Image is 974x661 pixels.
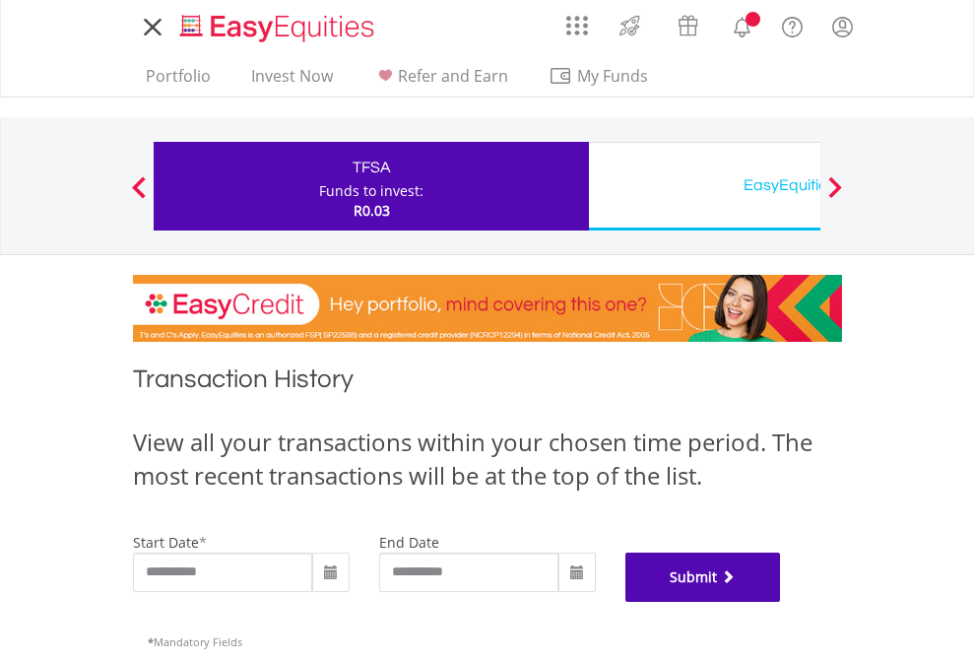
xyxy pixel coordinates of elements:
[566,15,588,36] img: grid-menu-icon.svg
[172,5,382,44] a: Home page
[817,5,868,48] a: My Profile
[148,634,242,649] span: Mandatory Fields
[119,186,159,206] button: Previous
[319,181,423,201] div: Funds to invest:
[767,5,817,44] a: FAQ's and Support
[133,275,842,342] img: EasyCredit Promotion Banner
[549,63,678,89] span: My Funds
[553,5,601,36] a: AppsGrid
[133,426,842,494] div: View all your transactions within your chosen time period. The most recent transactions will be a...
[354,201,390,220] span: R0.03
[398,65,508,87] span: Refer and Earn
[133,533,199,552] label: start date
[672,10,704,41] img: vouchers-v2.svg
[717,5,767,44] a: Notifications
[133,362,842,406] h1: Transaction History
[176,12,382,44] img: EasyEquities_Logo.png
[138,66,219,97] a: Portfolio
[243,66,341,97] a: Invest Now
[165,154,577,181] div: TFSA
[614,10,646,41] img: thrive-v2.svg
[659,5,717,41] a: Vouchers
[365,66,516,97] a: Refer and Earn
[815,186,855,206] button: Next
[379,533,439,552] label: end date
[625,553,781,602] button: Submit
